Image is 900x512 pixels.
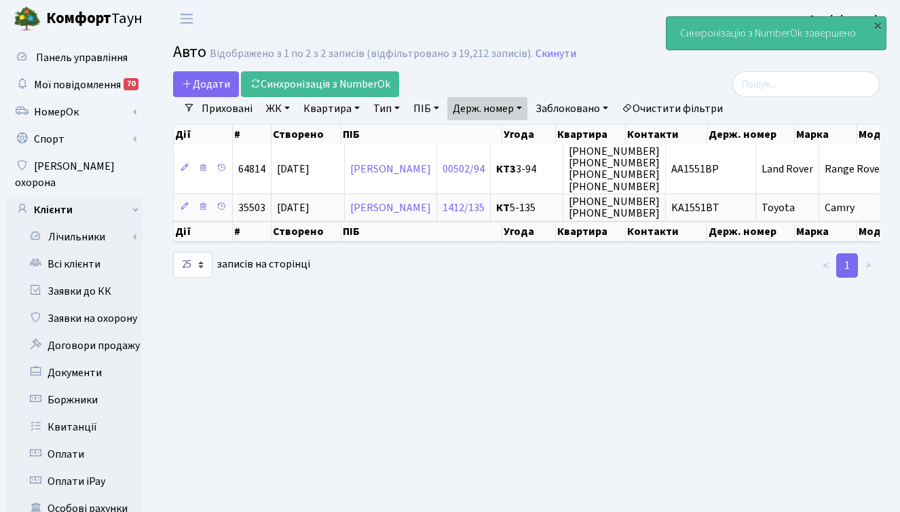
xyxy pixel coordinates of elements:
a: Спорт [7,126,143,153]
a: Оплати [7,441,143,468]
th: Квартира [556,221,626,242]
th: Дії [174,221,233,242]
a: Оплати iPay [7,468,143,495]
a: Держ. номер [447,97,527,120]
span: Мої повідомлення [34,77,121,92]
a: ЖК [261,97,295,120]
span: Land Rover [762,162,813,177]
div: Cинхронізацію з NumberOk завершено [667,17,886,50]
th: Контакти [626,125,707,144]
a: Синхронізація з NumberOk [241,71,399,97]
th: ПІБ [341,221,502,242]
th: Держ. номер [707,221,794,242]
span: [PHONE_NUMBER] [PHONE_NUMBER] [PHONE_NUMBER] [PHONE_NUMBER] [569,144,660,194]
span: Camry [825,200,855,215]
span: 5-135 [496,202,557,213]
a: Договори продажу [7,332,143,359]
a: Боржники [7,386,143,414]
a: Документи [7,359,143,386]
th: # [233,221,271,242]
span: Додати [182,77,230,92]
a: НомерОк [7,98,143,126]
th: Угода [502,221,555,242]
th: Створено [271,221,341,242]
a: Очистити фільтри [616,97,728,120]
a: Клієнти [7,196,143,223]
a: 1412/135 [443,200,485,215]
span: 64814 [238,162,265,177]
b: КТ3 [496,162,516,177]
span: KA1551BT [671,200,719,215]
span: АА1551ВР [671,162,719,177]
a: Заявки на охорону [7,305,143,332]
th: Угода [502,125,555,144]
a: [PERSON_NAME] [350,200,431,215]
span: [DATE] [277,162,310,177]
a: Панель управління [7,44,143,71]
a: Квитанції [7,414,143,441]
a: Мої повідомлення70 [7,71,143,98]
span: [DATE] [277,200,310,215]
a: Адміністрація [809,11,884,27]
a: Заблоковано [530,97,614,120]
input: Пошук... [732,71,880,97]
th: Марка [795,125,857,144]
th: Дії [174,125,233,144]
th: Створено [271,125,341,144]
a: Тип [368,97,405,120]
a: Лічильники [16,223,143,251]
a: Квартира [298,97,365,120]
span: Таун [46,7,143,31]
a: Приховані [196,97,258,120]
button: Переключити навігацію [170,7,204,30]
th: Квартира [556,125,626,144]
span: Панель управління [36,50,128,65]
a: Скинути [536,48,576,60]
a: [PERSON_NAME] [350,162,431,177]
label: записів на сторінці [173,252,310,278]
a: Додати [173,71,239,97]
span: Авто [173,40,206,64]
th: ПІБ [341,125,502,144]
div: Відображено з 1 по 2 з 2 записів (відфільтровано з 19,212 записів). [210,48,533,60]
a: Заявки до КК [7,278,143,305]
select: записів на сторінці [173,252,212,278]
div: 70 [124,78,138,90]
th: # [233,125,271,144]
img: logo.png [14,5,41,33]
b: Комфорт [46,7,111,29]
span: 35503 [238,200,265,215]
b: Адміністрація [809,12,884,26]
th: Держ. номер [707,125,794,144]
span: [PHONE_NUMBER] [PHONE_NUMBER] [569,194,660,221]
a: Всі клієнти [7,251,143,278]
span: Toyota [762,200,795,215]
div: × [871,18,884,32]
a: 00502/94 [443,162,485,177]
th: Контакти [626,221,707,242]
th: Марка [795,221,857,242]
a: 1 [836,253,858,278]
span: 3-94 [496,164,557,175]
a: [PERSON_NAME] охорона [7,153,143,196]
b: КТ [496,200,510,215]
a: ПІБ [408,97,445,120]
